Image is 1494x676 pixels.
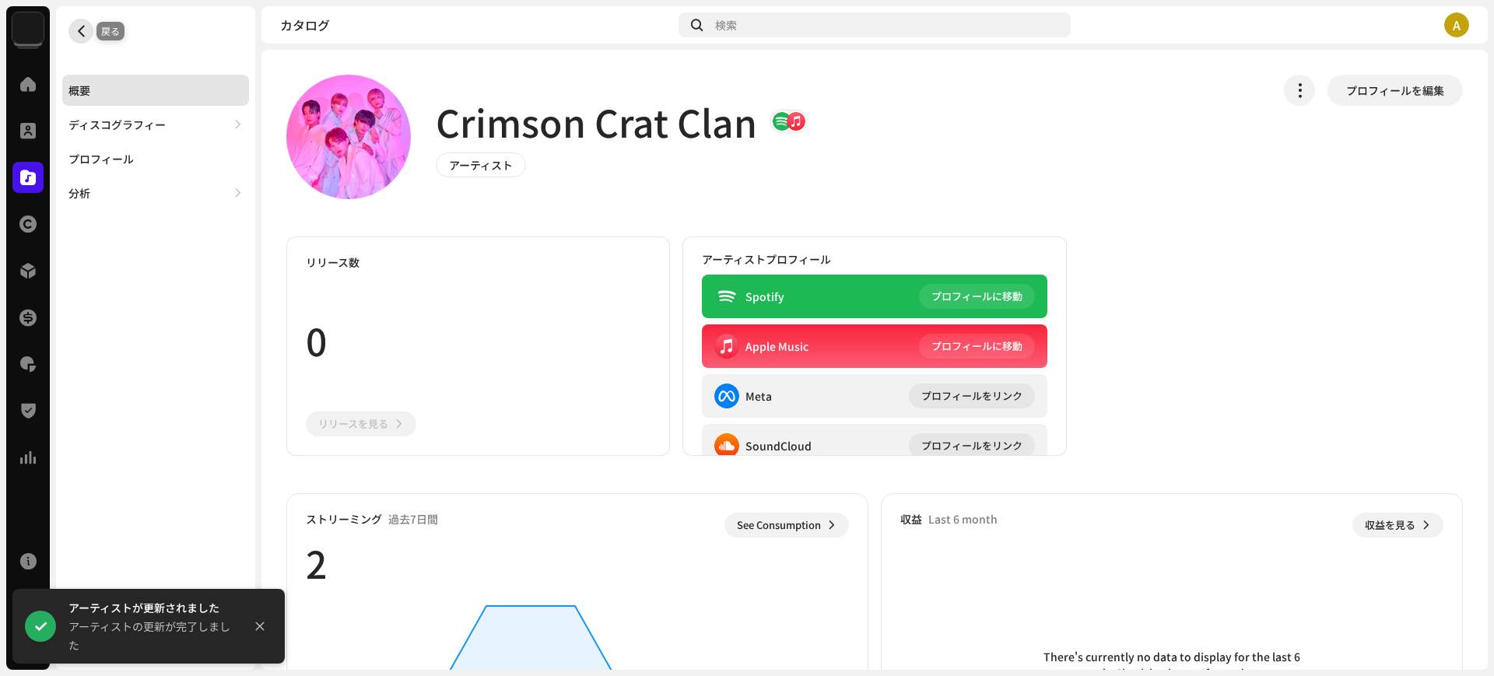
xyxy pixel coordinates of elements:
[12,12,44,44] img: c2543a3e-b08b-4b56-986d-89cdf5bdbbc2
[68,617,232,654] div: アーティストの更新が完了しました
[306,513,382,525] div: ストリーミング
[449,157,513,173] span: アーティスト
[745,290,784,303] div: Spotify
[68,118,166,131] div: ディスコグラフィー
[68,84,90,96] div: 概要
[909,433,1035,458] button: プロフィールをリンク
[68,152,134,165] div: プロフィール
[68,187,90,199] div: 分析
[919,334,1035,359] button: プロフィールに移動
[1327,75,1463,106] button: プロフィールを編集
[745,440,812,452] div: SoundCloud
[1352,513,1443,538] button: 収益を見る
[909,384,1035,408] button: プロフィールをリンク
[702,253,831,265] strong: アーティストプロフィール
[286,75,411,199] img: b80e14ff-7cbd-46ed-9948-0121fabedf2d
[724,513,849,538] button: See Consumption
[921,430,1022,461] span: プロフィールをリンク
[62,109,249,140] re-m-nav-dropdown: ディスコグラフィー
[931,331,1022,362] span: プロフィールに移動
[244,611,275,642] button: Close
[62,177,249,208] re-m-nav-dropdown: 分析
[745,340,808,352] div: Apple Music
[286,236,670,456] re-o-card-data: リリース数
[62,143,249,174] re-m-nav-item: プロフィール
[737,510,821,541] span: See Consumption
[928,513,998,525] div: Last 6 month
[931,281,1022,312] span: プロフィールに移動
[68,598,232,617] div: アーティストが更新されました
[1365,510,1415,541] span: 収益を見る
[715,19,737,31] span: 検索
[1346,75,1444,106] span: プロフィールを編集
[388,513,438,525] div: 過去7日間
[919,284,1035,309] button: プロフィールに移動
[745,390,772,402] div: Meta
[1444,12,1469,37] div: A
[921,380,1022,412] span: プロフィールをリンク
[900,513,922,525] div: 収益
[280,19,672,31] div: カタログ
[62,75,249,106] re-m-nav-item: 概要
[436,96,757,146] h1: Crimson Crat Clan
